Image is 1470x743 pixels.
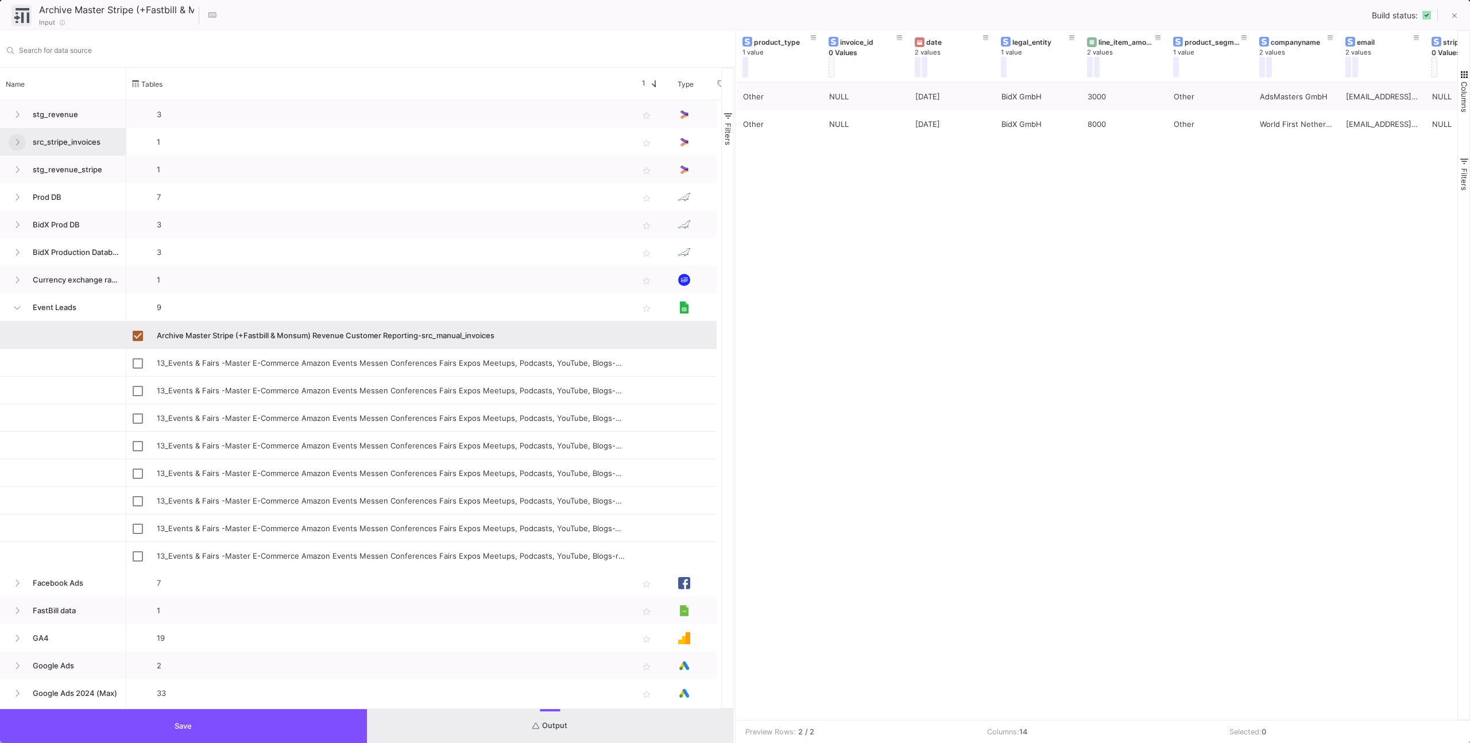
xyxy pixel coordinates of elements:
span: Type [678,80,694,88]
span: FastBill data [26,597,120,624]
img: Google Ads [678,687,690,699]
div: 13_Events & Fairs -Master E-Commerce Amazon Events Messen Conferences Fairs Expos Meetups, Podcas... [157,515,625,542]
div: 1 value [1173,48,1259,57]
div: 13_Events & Fairs -Master E-Commerce Amazon Events Messen Conferences Fairs Expos Meetups, Podcas... [157,350,625,377]
div: BidX GmbH [1001,83,1075,110]
div: invoice_id [840,38,897,47]
p: 3 [157,239,625,266]
div: Press SPACE to select this row. [126,541,1183,569]
p: 9 [157,294,625,321]
div: 8000 [1088,111,1161,138]
div: Press SPACE to select this row. [126,486,1183,514]
img: Exchange Rates API [678,274,690,286]
b: / 2 [805,726,814,737]
span: Build status: [1372,11,1418,20]
span: GA4 [26,625,120,652]
td: Columns: [978,721,1221,743]
img: [Legacy] Google Sheets [678,301,690,314]
p: 7 [157,184,625,211]
div: Press SPACE to select this row. [126,376,1183,404]
img: input-ui.svg [14,8,29,23]
span: Input [39,18,55,27]
img: UI Model [678,164,690,176]
span: Tables [141,80,163,88]
span: Save [175,722,192,730]
span: src_stripe_invoices [26,129,120,156]
td: Selected: [1221,721,1463,743]
span: Prod DB [26,184,120,211]
b: 2 [798,726,803,737]
div: Press SPACE to select this row. [126,349,1183,376]
div: companyname [1271,38,1328,47]
span: Filters [724,123,733,145]
span: stg_revenue [26,101,120,128]
img: Google Ads [678,660,690,672]
span: BidX Production Database [26,239,120,266]
button: Hotkeys List [201,4,224,27]
div: Preview Rows: [745,726,796,737]
span: Filters [1460,168,1469,191]
div: 1 value [742,48,829,57]
div: Press SPACE to select this row. [126,404,1183,431]
div: date [926,38,983,47]
div: [EMAIL_ADDRESS][PERSON_NAME][DOMAIN_NAME] [1346,83,1419,110]
img: UI Model [678,136,690,148]
button: Output [367,709,734,743]
span: Output [532,721,567,730]
span: Event Leads [26,294,120,321]
span: 1 [637,79,645,89]
p: 2 [157,652,625,679]
div: 13_Events & Fairs -Master E-Commerce Amazon Events Messen Conferences Fairs Expos Meetups, Podcas... [157,377,625,404]
div: 13_Events & Fairs -Master E-Commerce Amazon Events Messen Conferences Fairs Expos Meetups, Podcas... [157,543,625,570]
span: Google Ads [26,652,120,679]
img: [Legacy] CSV [678,605,690,617]
input: Search for name, tables, ... [19,46,727,55]
div: 13_Events & Fairs -Master E-Commerce Amazon Events Messen Conferences Fairs Expos Meetups, Podcas... [157,405,625,432]
div: Other [743,83,817,110]
div: Other [1174,83,1247,110]
span: Facebook Ads [26,570,120,597]
span: Name [6,80,25,88]
div: 0 Values [829,48,915,57]
div: 13_Events & Fairs -Master E-Commerce Amazon Events Messen Conferences Fairs Expos Meetups, Podcas... [157,432,625,459]
div: Archive Master Stripe (+Fastbill & Monsum) Revenue Customer Reporting-src_manual_invoices [157,322,625,349]
div: NULL [829,111,903,138]
div: 2 values [1259,48,1345,57]
img: MariaDB on Amazon RDS [678,220,690,229]
img: MariaDB on Amazon RDS [678,248,690,256]
div: legal_entity [1012,38,1069,47]
div: AdsMasters GmbH [1260,83,1333,110]
b: 14 [1019,727,1027,736]
div: NULL [829,83,903,110]
div: product_segment [1185,38,1241,47]
img: Facebook Ads [678,577,690,589]
div: [DATE] [915,83,989,110]
div: Press SPACE to select this row. [126,459,1183,486]
span: Columns [1460,82,1469,113]
div: product_type [754,38,811,47]
span: Google Ads 2024 (Max) [26,680,120,707]
div: 3000 [1088,83,1161,110]
div: World First Netherlands B.V [1260,111,1333,138]
div: [EMAIL_ADDRESS][DOMAIN_NAME] [1346,111,1419,138]
div: email [1357,38,1414,47]
img: READY [1422,11,1431,20]
span: stg_revenue_stripe [26,156,120,183]
img: MariaDB on Amazon RDS [678,193,690,201]
p: 7 [157,570,625,597]
img: UI Model [678,109,690,121]
p: 1 [157,597,625,624]
div: 13_Events & Fairs -Master E-Commerce Amazon Events Messen Conferences Fairs Expos Meetups, Podcas... [157,460,625,487]
p: 19 [157,625,625,652]
p: 33 [157,680,625,707]
input: Node Title... [36,2,197,17]
p: 1 [157,266,625,293]
div: Other [743,111,817,138]
div: Press SPACE to deselect this row. [126,321,1183,349]
div: 13_Events & Fairs -Master E-Commerce Amazon Events Messen Conferences Fairs Expos Meetups, Podcas... [157,487,625,514]
div: 2 values [1345,48,1432,57]
p: 1 [157,129,625,156]
span: BidX Prod DB [26,211,120,238]
div: BidX GmbH [1001,111,1075,138]
div: [DATE] [915,111,989,138]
